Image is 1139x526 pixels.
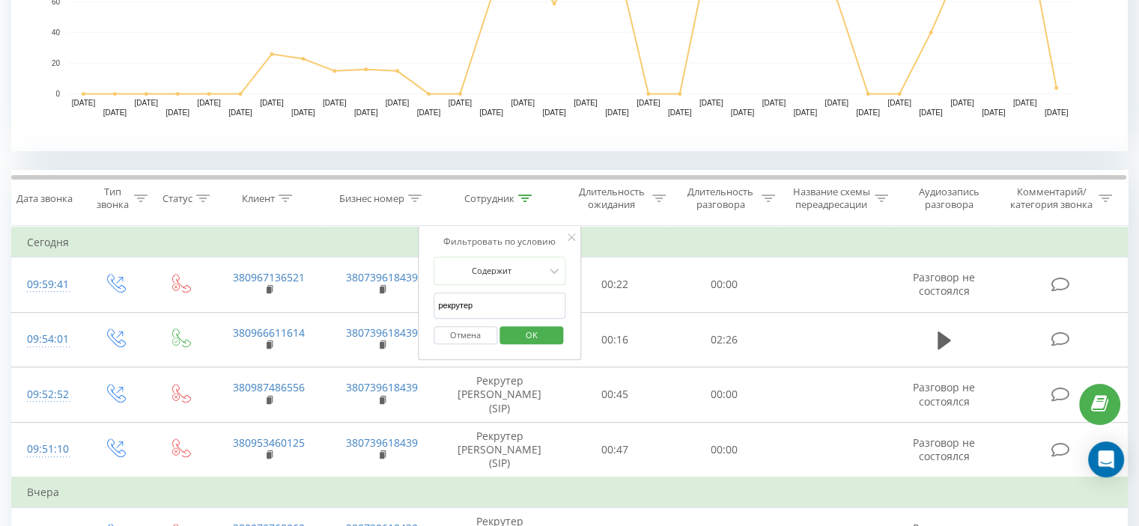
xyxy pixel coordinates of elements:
[511,323,553,346] span: OK
[346,270,418,284] a: 380739618439
[561,312,669,367] td: 00:16
[561,422,669,477] td: 00:47
[794,108,818,117] text: [DATE]
[94,186,130,211] div: Тип звонка
[16,192,73,205] div: Дата звонка
[1007,186,1095,211] div: Комментарий/категория звонка
[27,380,67,409] div: 09:52:52
[439,422,561,477] td: Рекрутер [PERSON_NAME] (SIP)
[323,99,347,107] text: [DATE]
[824,99,848,107] text: [DATE]
[856,108,880,117] text: [DATE]
[52,28,61,37] text: 40
[434,326,497,345] button: Отмена
[542,108,566,117] text: [DATE]
[574,186,649,211] div: Длительность ожидания
[1045,108,1069,117] text: [DATE]
[291,108,315,117] text: [DATE]
[339,192,404,205] div: Бизнес номер
[233,435,305,450] a: 380953460125
[887,99,911,107] text: [DATE]
[561,257,669,313] td: 00:22
[511,99,535,107] text: [DATE]
[464,192,514,205] div: Сотрудник
[1013,99,1037,107] text: [DATE]
[163,192,192,205] div: Статус
[905,186,993,211] div: Аудиозапись разговора
[27,270,67,299] div: 09:59:41
[669,312,778,367] td: 02:26
[1088,441,1124,477] div: Open Intercom Messenger
[499,326,563,345] button: OK
[479,108,503,117] text: [DATE]
[574,99,598,107] text: [DATE]
[637,99,660,107] text: [DATE]
[12,477,1128,507] td: Вчера
[913,270,975,298] span: Разговор не состоялся
[52,59,61,67] text: 20
[27,325,67,354] div: 09:54:01
[913,435,975,463] span: Разговор не состоялся
[439,367,561,423] td: Рекрутер [PERSON_NAME] (SIP)
[449,99,473,107] text: [DATE]
[699,99,723,107] text: [DATE]
[731,108,755,117] text: [DATE]
[982,108,1006,117] text: [DATE]
[434,293,565,319] input: Введите значение
[135,99,159,107] text: [DATE]
[260,99,284,107] text: [DATE]
[27,435,67,464] div: 09:51:10
[919,108,943,117] text: [DATE]
[228,108,252,117] text: [DATE]
[103,108,127,117] text: [DATE]
[233,270,305,284] a: 380967136521
[72,99,96,107] text: [DATE]
[434,234,565,249] div: Фильтровать по условию
[12,227,1128,257] td: Сегодня
[683,186,758,211] div: Длительность разговора
[346,380,418,394] a: 380739618439
[669,257,778,313] td: 00:00
[417,108,441,117] text: [DATE]
[950,99,974,107] text: [DATE]
[561,367,669,423] td: 00:45
[668,108,692,117] text: [DATE]
[55,90,60,98] text: 0
[354,108,378,117] text: [DATE]
[605,108,629,117] text: [DATE]
[913,380,975,408] span: Разговор не состоялся
[386,99,410,107] text: [DATE]
[792,186,871,211] div: Название схемы переадресации
[197,99,221,107] text: [DATE]
[346,435,418,450] a: 380739618439
[233,325,305,340] a: 380966611614
[233,380,305,394] a: 380987486556
[669,422,778,477] td: 00:00
[346,325,418,340] a: 380739618439
[165,108,189,117] text: [DATE]
[669,367,778,423] td: 00:00
[762,99,786,107] text: [DATE]
[242,192,275,205] div: Клиент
